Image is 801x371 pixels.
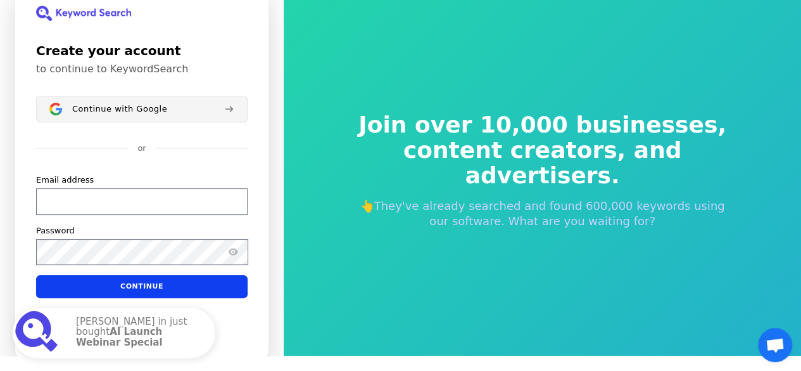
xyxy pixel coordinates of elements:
p: 👆They've already searched and found 600,000 keywords using our software. What are you waiting for? [350,199,735,229]
strong: AI Launch Webinar Special [76,326,163,348]
label: Email address [36,174,94,186]
button: Show password [225,244,241,259]
button: Sign in with GoogleContinue with Google [36,96,248,122]
h1: Create your account [36,41,248,60]
label: Password [36,225,75,237]
img: Sign in with Google [49,103,62,115]
button: Continue [36,275,248,298]
p: [PERSON_NAME] in just bought [76,316,203,350]
img: AI Launch Webinar Special [15,310,61,356]
p: or [137,143,146,154]
div: Open chat [758,328,792,362]
img: KeywordSearch [36,6,131,21]
span: Continue with Google [72,104,167,114]
p: to continue to KeywordSearch [36,63,248,75]
span: content creators, and advertisers. [350,138,735,188]
span: Join over 10,000 businesses, [350,112,735,138]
